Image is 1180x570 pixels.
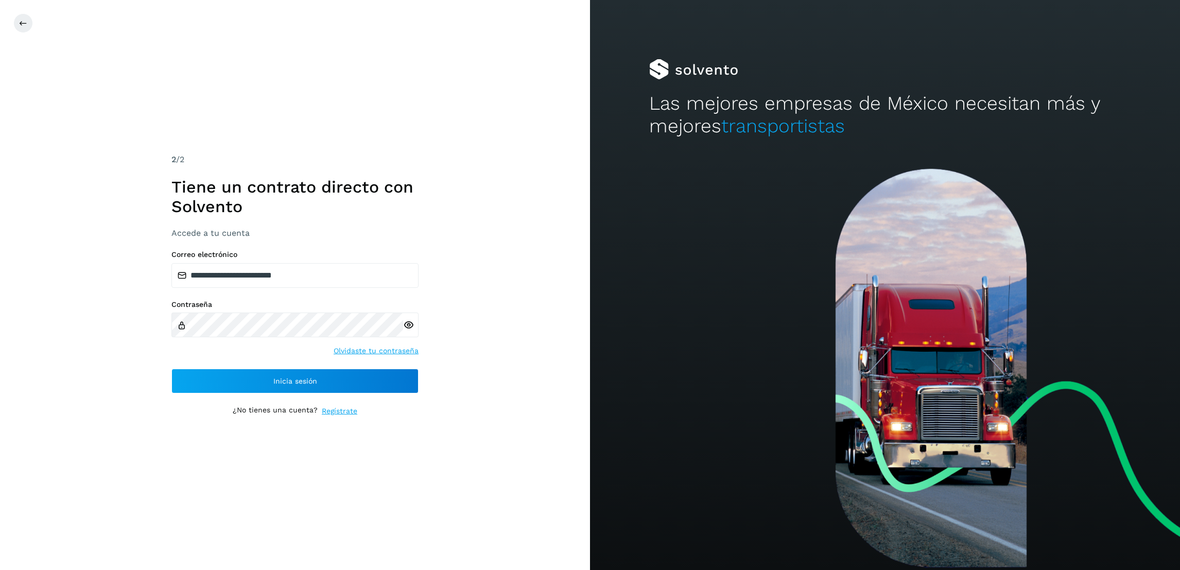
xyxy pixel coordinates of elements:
[171,250,419,259] label: Correo electrónico
[171,228,419,238] h3: Accede a tu cuenta
[233,406,318,417] p: ¿No tienes una cuenta?
[171,177,419,217] h1: Tiene un contrato directo con Solvento
[171,300,419,309] label: Contraseña
[171,153,419,166] div: /2
[649,92,1121,138] h2: Las mejores empresas de México necesitan más y mejores
[322,406,357,417] a: Regístrate
[334,346,419,356] a: Olvidaste tu contraseña
[171,154,176,164] span: 2
[721,115,845,137] span: transportistas
[273,377,317,385] span: Inicia sesión
[171,369,419,393] button: Inicia sesión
